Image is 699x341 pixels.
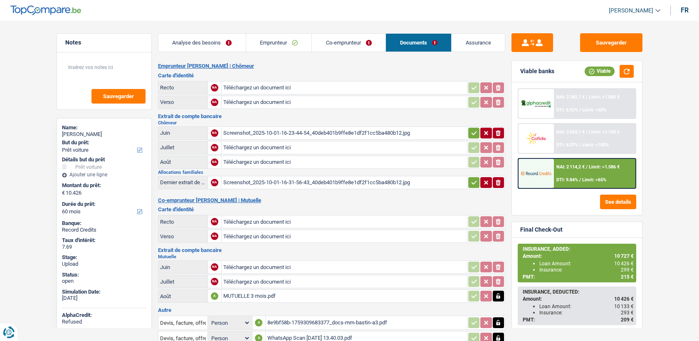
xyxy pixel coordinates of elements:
span: / [579,107,580,113]
span: 293 € [621,310,634,316]
span: / [585,164,587,170]
div: [DATE] [62,295,146,301]
div: Refused [62,319,146,325]
button: Sauvegarder [91,89,146,104]
div: Record Credits [62,227,146,233]
div: INSURANCE, ADDED: [523,246,634,252]
h2: Emprunteur [PERSON_NAME] | Chômeur [158,63,505,69]
div: Screenshot_2025-10-01-16-31-56-43_40deb401b9ffe8e1df2f1cc5ba480b12.jpg [223,176,465,189]
label: But du prêt: [62,139,145,146]
span: / [585,129,587,135]
span: NAI: 2 653,1 € [556,129,584,135]
span: NAI: 2 114,2 € [556,164,584,170]
span: 10 133 € [614,304,634,309]
span: 215 € [621,274,634,280]
h2: Co-emprunteur [PERSON_NAME] | Mutuelle [158,197,505,204]
span: [PERSON_NAME] [609,7,653,14]
div: NA [211,84,218,91]
div: Banque: [62,220,146,227]
span: Limit: <65% [582,177,606,183]
div: Viable banks [520,68,554,75]
h3: Carte d'identité [158,73,505,78]
div: NA [211,232,218,240]
div: Détails but du prêt [62,156,146,163]
div: A [211,292,218,300]
a: Emprunteur [246,34,312,52]
label: Montant du prêt: [62,182,145,189]
div: Viable [585,67,615,76]
div: open [62,278,146,284]
span: Limit: >1.000 € [588,94,619,100]
div: Recto [160,219,206,225]
div: NA [211,129,218,137]
a: Assurance [452,34,505,52]
div: Août [160,159,206,165]
div: fr [681,6,689,14]
div: A [255,319,262,326]
div: AlphaCredit: [62,312,146,319]
img: Cofidis [521,131,551,146]
span: € [62,190,65,196]
div: 7.69 [62,244,146,250]
div: Simulation Date: [62,289,146,295]
span: / [585,94,587,100]
div: Insurance: [539,267,634,273]
span: Limit: >1.100 € [588,129,619,135]
div: Juillet [160,279,206,285]
button: Sauvegarder [580,33,642,52]
img: AlphaCredit [521,99,551,109]
div: [PERSON_NAME] [62,131,146,138]
div: Insurance: [539,310,634,316]
button: See details [600,195,636,209]
span: NAI: 2 382,1 € [556,94,584,100]
div: Status: [62,272,146,278]
div: Amount: [523,253,634,259]
div: Loan Amount: [539,304,634,309]
img: TopCompare Logo [10,5,81,15]
div: Juillet [160,144,206,151]
h3: Carte d'identité [158,207,505,212]
div: PMT: [523,274,634,280]
h3: Extrait de compte bancaire [158,247,505,253]
span: / [579,177,580,183]
h3: Extrait de compte bancaire [158,114,505,119]
h2: Chômeur [158,121,505,125]
div: Juin [160,264,206,270]
h5: Notes [65,39,143,46]
div: Verso [160,99,206,105]
div: Dernier extrait de compte pour vos allocations familiales [160,179,206,185]
div: MUTUELLE 3 mois.pdf [223,290,465,302]
div: INSURANCE, DEDUCTED: [523,289,634,295]
div: Screenshot_2025-10-01-16-23-44-54_40deb401b9ffe8e1df2f1cc5ba480b12.jpg [223,127,465,139]
div: NA [211,218,218,225]
div: NA [211,179,218,186]
div: Recto [160,84,206,91]
span: 209 € [621,317,634,323]
div: Name: [62,124,146,131]
a: [PERSON_NAME] [602,4,660,17]
div: Verso [160,233,206,240]
span: Limit: <100% [582,142,608,148]
span: 299 € [621,267,634,273]
div: 8e9bf58b-1759309683377_docs-mm-bastin-a3.pdf [267,316,465,329]
div: PMT: [523,317,634,323]
a: Documents [386,34,451,52]
div: Amount: [523,296,634,302]
span: DTI: 9.84% [556,177,578,183]
div: NA [211,144,218,151]
h2: Allocations familiales [158,170,505,175]
h3: Autre [158,307,505,313]
div: Ajouter une ligne [62,172,146,178]
div: Loan Amount: [539,261,634,267]
div: Stage: [62,254,146,261]
div: NA [211,263,218,271]
div: Août [160,293,206,299]
div: Upload [62,261,146,267]
a: Co-emprunteur [312,34,385,52]
label: Durée du prêt: [62,201,145,208]
div: NA [211,99,218,106]
h2: Mutuelle [158,255,505,259]
div: NA [211,158,218,166]
span: 10 426 € [614,296,634,302]
span: DTI: 8.07% [556,142,578,148]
